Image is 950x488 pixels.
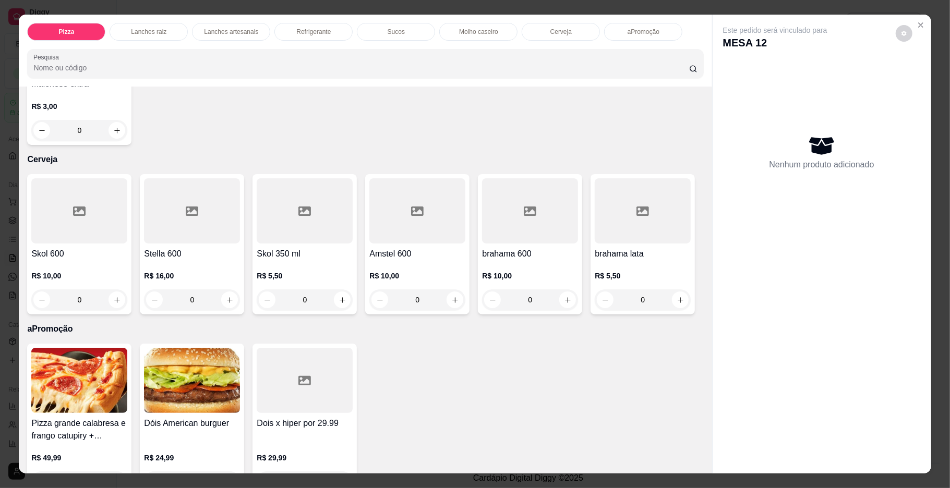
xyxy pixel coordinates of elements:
[559,291,576,308] button: increase-product-quantity
[31,248,127,260] h4: Skol 600
[109,122,125,139] button: increase-product-quantity
[31,417,127,442] h4: Pizza grande calabresa e frango catupiry + Refrigerante grátis
[144,271,240,281] p: R$ 16,00
[769,158,874,171] p: Nenhum produto adicionado
[672,291,689,308] button: increase-product-quantity
[459,28,498,36] p: Molho caseiro
[27,153,703,166] p: Cerveja
[33,63,689,73] input: Pesquisa
[296,28,331,36] p: Refrigerante
[482,271,578,281] p: R$ 10,00
[371,291,388,308] button: decrease-product-quantity
[31,101,127,112] p: R$ 3,00
[912,17,929,33] button: Close
[550,28,572,36] p: Cerveja
[31,348,127,413] img: product-image
[146,291,163,308] button: decrease-product-quantity
[33,291,50,308] button: decrease-product-quantity
[131,28,166,36] p: Lanches raiz
[896,25,912,42] button: decrease-product-quantity
[33,53,63,62] label: Pesquisa
[628,28,659,36] p: aPromoção
[31,271,127,281] p: R$ 10,00
[31,453,127,463] p: R$ 49,99
[144,348,240,413] img: product-image
[369,248,465,260] h4: Amstel 600
[723,25,827,35] p: Este pedido será vinculado para
[259,291,275,308] button: decrease-product-quantity
[58,28,74,36] p: Pizza
[595,271,691,281] p: R$ 5,50
[144,453,240,463] p: R$ 24,99
[27,323,703,335] p: aPromoção
[597,291,614,308] button: decrease-product-quantity
[109,291,125,308] button: increase-product-quantity
[595,248,691,260] h4: brahama lata
[204,28,258,36] p: Lanches artesanais
[388,28,405,36] p: Sucos
[484,291,501,308] button: decrease-product-quantity
[257,417,353,430] h4: Dois x hiper por 29.99
[369,271,465,281] p: R$ 10,00
[221,291,238,308] button: increase-product-quantity
[144,248,240,260] h4: Stella 600
[257,453,353,463] p: R$ 29,99
[33,122,50,139] button: decrease-product-quantity
[257,271,353,281] p: R$ 5,50
[447,291,463,308] button: increase-product-quantity
[482,248,578,260] h4: brahama 600
[144,417,240,430] h4: Dóis American burguer
[334,291,351,308] button: increase-product-quantity
[257,248,353,260] h4: Skol 350 ml
[723,35,827,50] p: MESA 12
